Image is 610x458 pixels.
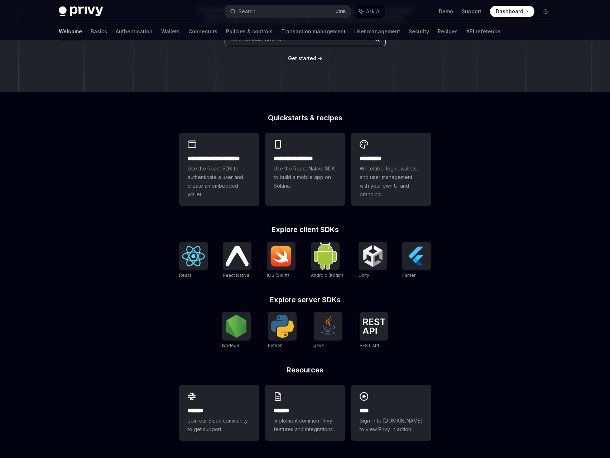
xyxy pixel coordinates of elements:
[314,312,342,349] a: JavaJava
[274,416,337,434] span: Implement common Privy features and integrations.
[268,343,283,348] span: Python
[540,6,552,17] button: Toggle dark mode
[179,226,431,233] h2: Explore client SDKs
[59,6,103,16] img: dark logo
[188,23,217,40] a: Connectors
[438,23,458,40] a: Recipes
[490,6,534,17] a: Dashboard
[317,315,340,338] img: Java
[225,5,350,18] button: Search...CtrlK
[409,23,429,40] a: Security
[188,164,251,199] span: Use the React SDK to authenticate a user and create an embedded wallet.
[366,8,380,15] span: Ask AI
[223,242,251,279] a: React NativeReact Native
[361,245,384,267] img: Unity
[288,55,316,62] a: Get started
[360,312,388,349] a: REST APIREST API
[466,23,500,40] a: API reference
[462,8,481,15] a: Support
[223,273,250,278] span: React Native
[239,7,259,16] div: Search...
[311,273,343,278] span: Android (Kotlin)
[360,416,423,434] span: Sign in to [DOMAIN_NAME] to view Privy in action.
[179,273,191,278] span: React
[225,315,248,338] img: NodeJS
[179,114,431,121] h2: Quickstarts & recipes
[359,242,387,279] a: UnityUnity
[354,23,400,40] a: User management
[402,273,416,278] span: Flutter
[496,8,523,15] span: Dashboard
[267,273,289,278] span: iOS (Swift)
[265,385,345,441] a: **** **Implement common Privy features and integrations.
[265,133,345,206] a: **** **** **** ***Use the React Native SDK to build a mobile app on Solana.
[270,245,293,267] img: iOS (Swift)
[267,242,296,279] a: iOS (Swift)iOS (Swift)
[222,312,251,349] a: NodeJSNodeJS
[314,242,337,269] img: Android (Kotlin)
[222,343,239,348] span: NodeJS
[360,164,423,199] span: Whitelabel login, wallets, and user management with your own UI and branding.
[402,242,431,279] a: FlutterFlutter
[439,8,453,15] a: Demo
[226,23,273,40] a: Policies & controls
[179,296,431,303] h2: Explore server SDKs
[182,246,205,266] img: React
[362,318,385,334] img: REST API
[354,5,385,18] button: Ask AI
[314,343,324,348] span: Java
[91,23,107,40] a: Basics
[351,385,431,441] a: ****Sign in to [DOMAIN_NAME] to view Privy in action.
[179,366,431,373] h2: Resources
[335,9,346,14] span: Ctrl K
[351,133,431,206] a: **** *****Whitelabel login, wallets, and user management with your own UI and branding.
[311,242,343,279] a: Android (Kotlin)Android (Kotlin)
[59,23,82,40] a: Welcome
[179,242,208,279] a: ReactReact
[188,416,251,434] span: Join our Slack community to get support.
[405,245,428,267] img: Flutter
[116,23,153,40] a: Authentication
[288,55,316,61] span: Get started
[360,343,379,348] span: REST API
[271,315,294,338] img: Python
[179,385,259,441] a: **** **Join our Slack community to get support.
[268,312,297,349] a: PythonPython
[161,23,180,40] a: Wallets
[226,246,249,266] img: React Native
[281,23,346,40] a: Transaction management
[274,164,337,190] span: Use the React Native SDK to build a mobile app on Solana.
[359,273,369,278] span: Unity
